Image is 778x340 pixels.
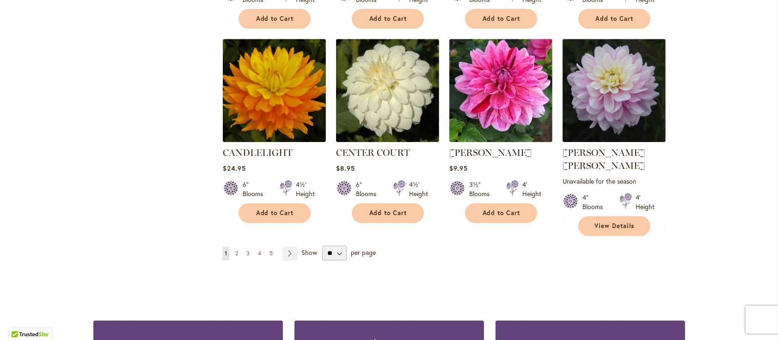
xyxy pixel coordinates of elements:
div: 6" Blooms [356,180,382,198]
a: [PERSON_NAME] [449,147,532,158]
span: 5 [270,250,273,257]
div: 4' Height [522,180,541,198]
img: CENTER COURT [336,39,439,142]
div: 6" Blooms [243,180,269,198]
a: 4 [256,247,263,260]
button: Add to Cart [465,9,537,29]
a: [PERSON_NAME] [PERSON_NAME] [563,147,645,171]
button: Add to Cart [578,9,650,29]
span: Add to Cart [256,209,294,217]
div: 4½' Height [296,180,315,198]
span: Add to Cart [256,15,294,23]
a: View Details [578,216,650,236]
img: CANDLELIGHT [223,39,326,142]
span: $8.95 [336,164,355,173]
span: Add to Cart [596,15,634,23]
img: Charlotte Mae [563,39,666,142]
a: CENTER COURT [336,135,439,144]
button: Add to Cart [352,9,424,29]
span: per page [351,248,376,257]
span: $24.95 [223,164,246,173]
span: $9.95 [449,164,468,173]
button: Add to Cart [465,203,537,223]
span: 1 [225,250,227,257]
img: CHA CHING [449,39,552,142]
a: CANDLELIGHT [223,147,293,158]
div: 4" Blooms [582,193,608,211]
span: Show [301,248,317,257]
button: Add to Cart [352,203,424,223]
a: Charlotte Mae [563,135,666,144]
span: 2 [235,250,238,257]
p: Unavailable for the season [563,177,666,185]
a: CENTER COURT [336,147,410,158]
iframe: Launch Accessibility Center [7,307,33,333]
div: 3½" Blooms [469,180,495,198]
span: 3 [246,250,250,257]
span: Add to Cart [483,209,521,217]
span: Add to Cart [483,15,521,23]
div: 4½' Height [409,180,428,198]
span: 4 [258,250,261,257]
a: 5 [267,247,275,260]
button: Add to Cart [239,203,311,223]
span: Add to Cart [369,209,407,217]
span: Add to Cart [369,15,407,23]
span: View Details [595,222,635,230]
a: 2 [233,247,240,260]
a: 3 [244,247,252,260]
div: 4' Height [636,193,655,211]
a: CHA CHING [449,135,552,144]
a: CANDLELIGHT [223,135,326,144]
button: Add to Cart [239,9,311,29]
